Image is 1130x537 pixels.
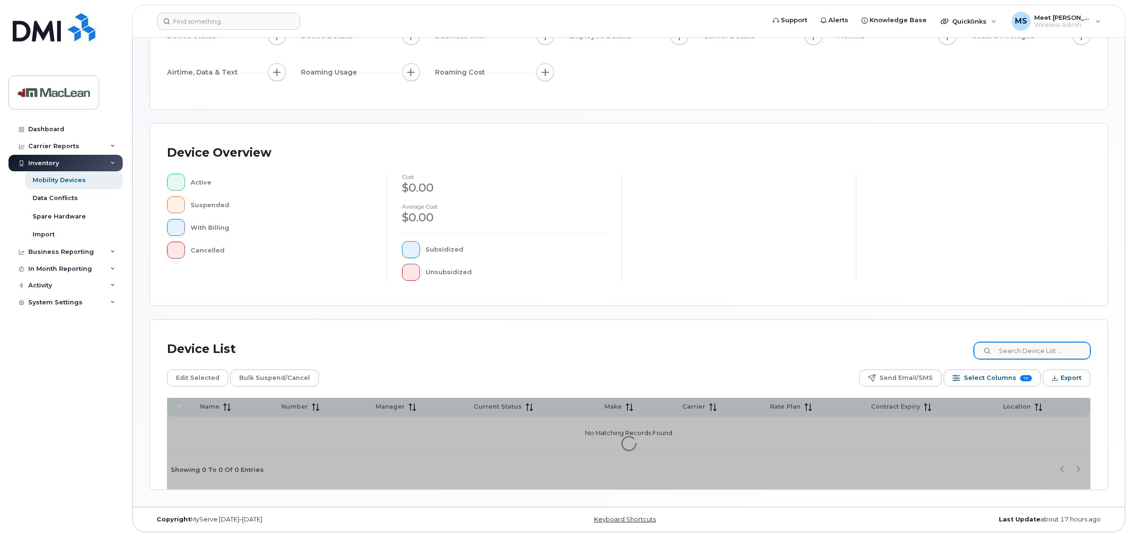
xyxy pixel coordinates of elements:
[426,264,606,281] div: Unsubsidized
[167,337,236,361] div: Device List
[1015,16,1027,27] span: MS
[944,369,1041,386] button: Select Columns 10
[230,369,319,386] button: Bulk Suspend/Cancel
[301,67,360,77] span: Roaming Usage
[1043,369,1090,386] button: Export
[167,369,228,386] button: Edit Selected
[855,11,933,30] a: Knowledge Base
[594,516,656,523] a: Keyboard Shortcuts
[781,16,807,25] span: Support
[1020,375,1032,381] span: 10
[402,174,606,180] h4: cost
[426,241,606,258] div: Subsidized
[402,180,606,196] div: $0.00
[964,371,1016,385] span: Select Columns
[814,11,855,30] a: Alerts
[859,369,942,386] button: Send Email/SMS
[150,516,469,523] div: MyServe [DATE]–[DATE]
[974,342,1090,359] input: Search Device List ...
[879,371,933,385] span: Send Email/SMS
[176,371,219,385] span: Edit Selected
[191,196,372,213] div: Suspended
[402,203,606,210] h4: Average cost
[167,141,271,165] div: Device Overview
[788,516,1108,523] div: about 17 hours ago
[157,13,300,30] input: Find something...
[934,12,1003,31] div: Quicklinks
[167,67,241,77] span: Airtime, Data & Text
[191,242,372,259] div: Cancelled
[435,67,488,77] span: Roaming Cost
[191,219,372,236] div: With Billing
[766,11,814,30] a: Support
[829,16,848,25] span: Alerts
[999,516,1040,523] strong: Last Update
[1005,12,1107,31] div: Meet Shah
[191,174,372,191] div: Active
[870,16,927,25] span: Knowledge Base
[952,17,987,25] span: Quicklinks
[1034,21,1091,29] span: Wireless Admin
[1034,14,1091,21] span: Meet [PERSON_NAME]
[157,516,191,523] strong: Copyright
[239,371,310,385] span: Bulk Suspend/Cancel
[1061,371,1081,385] span: Export
[402,210,606,226] div: $0.00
